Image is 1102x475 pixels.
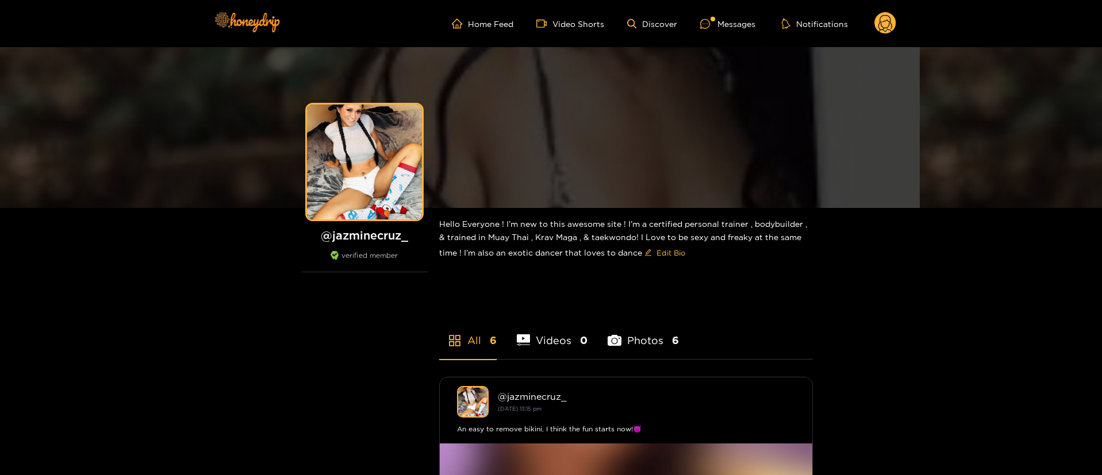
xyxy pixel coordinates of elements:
span: edit [644,249,652,257]
div: Messages [700,17,755,30]
li: Videos [517,307,588,359]
small: [DATE] 13:15 pm [498,406,542,412]
div: verified member [301,251,428,272]
a: Discover [627,19,677,29]
span: 6 [490,333,497,347]
div: @ jazminecruz_ [498,391,795,401]
img: jazminecruz_ [457,386,489,418]
div: Hello Everyone ! I’m new to this awesome site ! I’m a certified personal trainer , bodybuilder , ... [439,208,813,271]
span: home [452,18,468,29]
span: video-camera [536,18,552,29]
button: editEdit Bio [642,244,688,262]
a: Video Shorts [536,18,604,29]
span: 6 [672,333,679,347]
button: Notifications [778,18,851,29]
span: appstore [448,334,462,347]
span: Edit Bio [656,247,685,258]
h1: @ jazminecruz_ [301,228,428,242]
li: All [439,307,497,359]
div: An easy to remove bikini, I think the fun starts now!😈 [457,423,795,435]
li: Photos [608,307,679,359]
span: 0 [580,333,588,347]
a: Home Feed [452,18,513,29]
